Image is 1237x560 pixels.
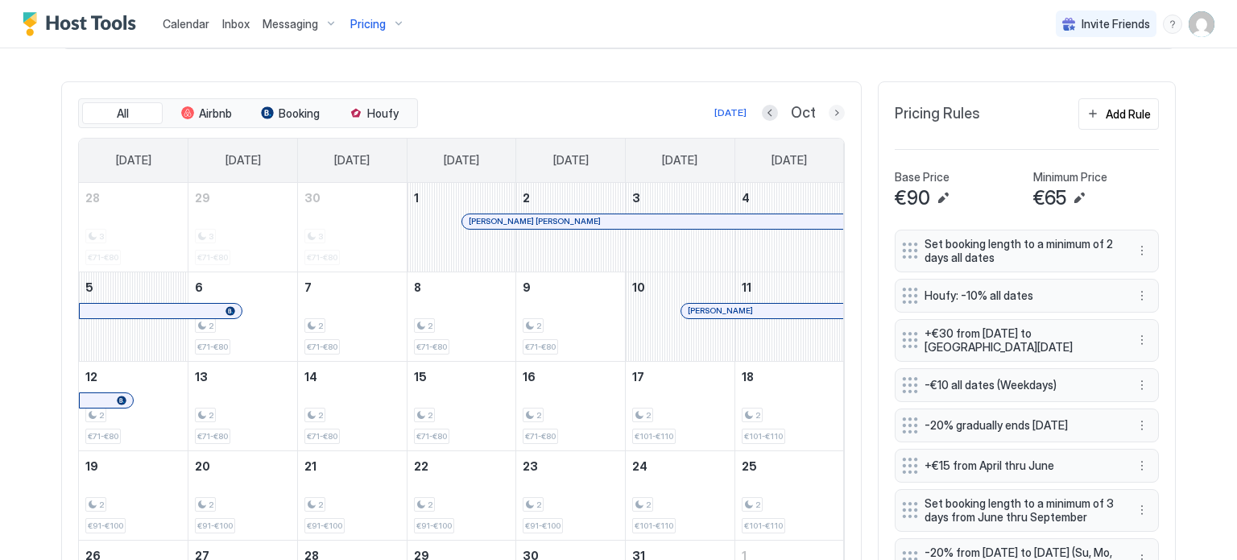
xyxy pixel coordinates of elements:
span: 24 [632,459,647,473]
span: 10 [632,280,645,294]
span: 2 [523,191,530,205]
td: October 7, 2025 [297,272,407,361]
td: October 15, 2025 [407,361,516,450]
span: All [117,106,129,121]
button: Houfy [333,102,414,125]
span: 2 [318,410,323,421]
span: 2 [536,500,541,510]
button: More options [1132,330,1152,350]
a: October 25, 2025 [735,451,844,481]
span: €71-€80 [197,342,228,352]
a: October 1, 2025 [408,183,516,213]
div: [PERSON_NAME] [688,305,837,316]
span: [DATE] [662,153,697,168]
td: October 21, 2025 [297,450,407,540]
a: Saturday [755,139,823,182]
span: 30 [304,191,321,205]
a: Inbox [222,15,250,32]
span: €101-€110 [744,521,783,531]
span: [DATE] [334,153,370,168]
span: 7 [304,280,312,294]
td: October 3, 2025 [626,183,735,272]
span: Airbnb [199,106,232,121]
span: 5 [85,280,93,294]
button: More options [1132,286,1152,305]
td: October 23, 2025 [516,450,626,540]
span: €101-€110 [744,431,783,442]
td: October 5, 2025 [79,272,188,361]
button: Edit [1069,189,1089,208]
span: 2 [318,500,323,510]
span: €90 [895,186,930,210]
span: Set booking length to a minimum of 2 days all dates [925,237,1116,265]
td: October 19, 2025 [79,450,188,540]
div: Add Rule [1106,106,1151,122]
td: October 14, 2025 [297,361,407,450]
a: October 20, 2025 [188,451,297,481]
a: October 8, 2025 [408,272,516,302]
a: October 17, 2025 [626,362,734,392]
span: +€15 from April thru June [925,458,1116,473]
span: 16 [523,370,536,384]
td: October 11, 2025 [734,272,844,361]
span: 2 [646,500,651,510]
span: [DATE] [116,153,151,168]
a: October 19, 2025 [79,451,188,481]
a: September 29, 2025 [188,183,297,213]
a: September 28, 2025 [79,183,188,213]
span: 2 [99,500,104,510]
span: 9 [523,280,531,294]
a: Thursday [537,139,605,182]
span: 25 [742,459,757,473]
span: [DATE] [772,153,807,168]
span: €71-€80 [307,431,337,442]
button: More options [1132,241,1152,260]
span: 28 [85,191,100,205]
div: menu [1132,286,1152,305]
button: All [82,102,163,125]
a: October 3, 2025 [626,183,734,213]
button: Booking [250,102,330,125]
a: October 4, 2025 [735,183,844,213]
div: User profile [1189,11,1214,37]
span: [DATE] [225,153,261,168]
button: More options [1132,375,1152,395]
a: Calendar [163,15,209,32]
span: [DATE] [444,153,479,168]
span: €91-€100 [88,521,123,531]
a: October 22, 2025 [408,451,516,481]
span: Pricing Rules [895,105,980,123]
span: -20% gradually ends [DATE] [925,418,1116,433]
span: [PERSON_NAME] [688,305,753,316]
span: 2 [536,410,541,421]
span: €71-€80 [416,431,447,442]
span: 3 [632,191,640,205]
button: Edit [933,189,953,208]
div: Host Tools Logo [23,12,143,36]
span: 21 [304,459,316,473]
span: Set booking length to a minimum of 3 days from June thru September [925,496,1116,525]
a: Friday [646,139,714,182]
a: October 10, 2025 [626,272,734,302]
a: Wednesday [428,139,495,182]
a: Sunday [100,139,168,182]
a: September 30, 2025 [298,183,407,213]
a: October 13, 2025 [188,362,297,392]
a: October 7, 2025 [298,272,407,302]
td: October 12, 2025 [79,361,188,450]
span: 6 [195,280,203,294]
span: €101-€110 [635,521,673,531]
a: October 21, 2025 [298,451,407,481]
span: 2 [318,321,323,331]
a: October 11, 2025 [735,272,844,302]
span: 2 [755,500,760,510]
span: 2 [428,500,432,510]
td: October 20, 2025 [188,450,298,540]
span: +€30 from [DATE] to [GEOGRAPHIC_DATA][DATE] [925,326,1116,355]
td: October 25, 2025 [734,450,844,540]
span: 2 [755,410,760,421]
span: €91-€100 [525,521,561,531]
span: 22 [414,459,428,473]
span: €71-€80 [88,431,118,442]
a: October 12, 2025 [79,362,188,392]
